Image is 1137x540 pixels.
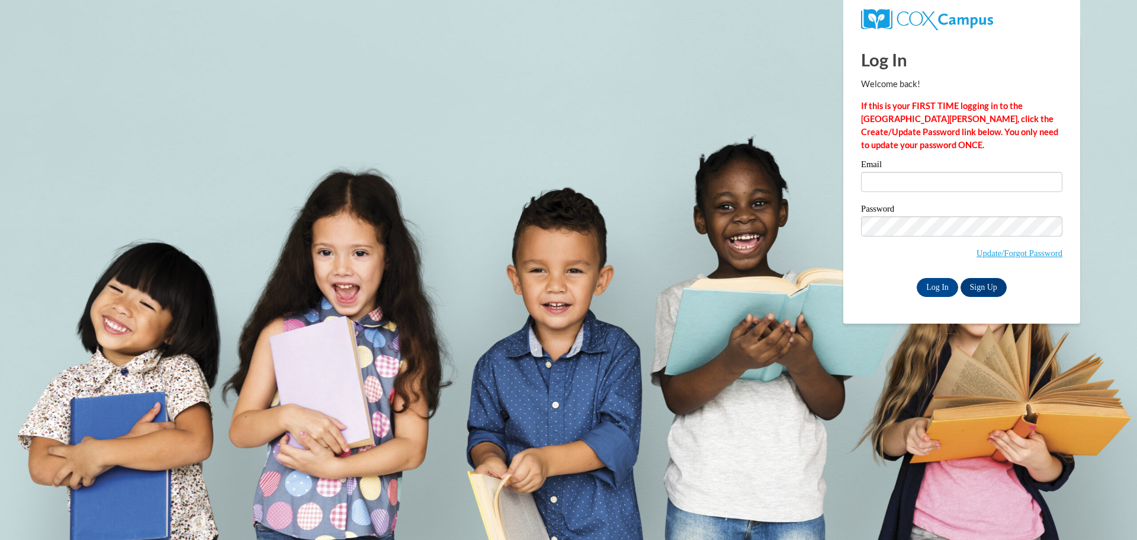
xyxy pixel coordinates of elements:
input: Log In [917,278,958,297]
a: Sign Up [961,278,1007,297]
label: Email [861,160,1062,172]
label: Password [861,205,1062,216]
p: Welcome back! [861,78,1062,91]
a: Update/Forgot Password [977,248,1062,258]
a: COX Campus [861,14,993,24]
strong: If this is your FIRST TIME logging in to the [GEOGRAPHIC_DATA][PERSON_NAME], click the Create/Upd... [861,101,1058,150]
h1: Log In [861,47,1062,72]
img: COX Campus [861,9,993,30]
